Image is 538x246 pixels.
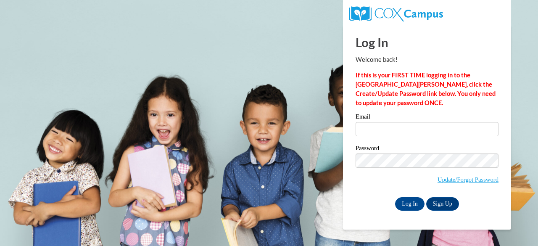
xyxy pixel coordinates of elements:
[356,55,498,64] p: Welcome back!
[438,176,498,183] a: Update/Forgot Password
[395,197,425,211] input: Log In
[356,71,496,106] strong: If this is your FIRST TIME logging in to the [GEOGRAPHIC_DATA][PERSON_NAME], click the Create/Upd...
[349,6,443,21] img: COX Campus
[356,114,498,122] label: Email
[356,34,498,51] h1: Log In
[349,10,443,17] a: COX Campus
[356,145,498,153] label: Password
[426,197,459,211] a: Sign Up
